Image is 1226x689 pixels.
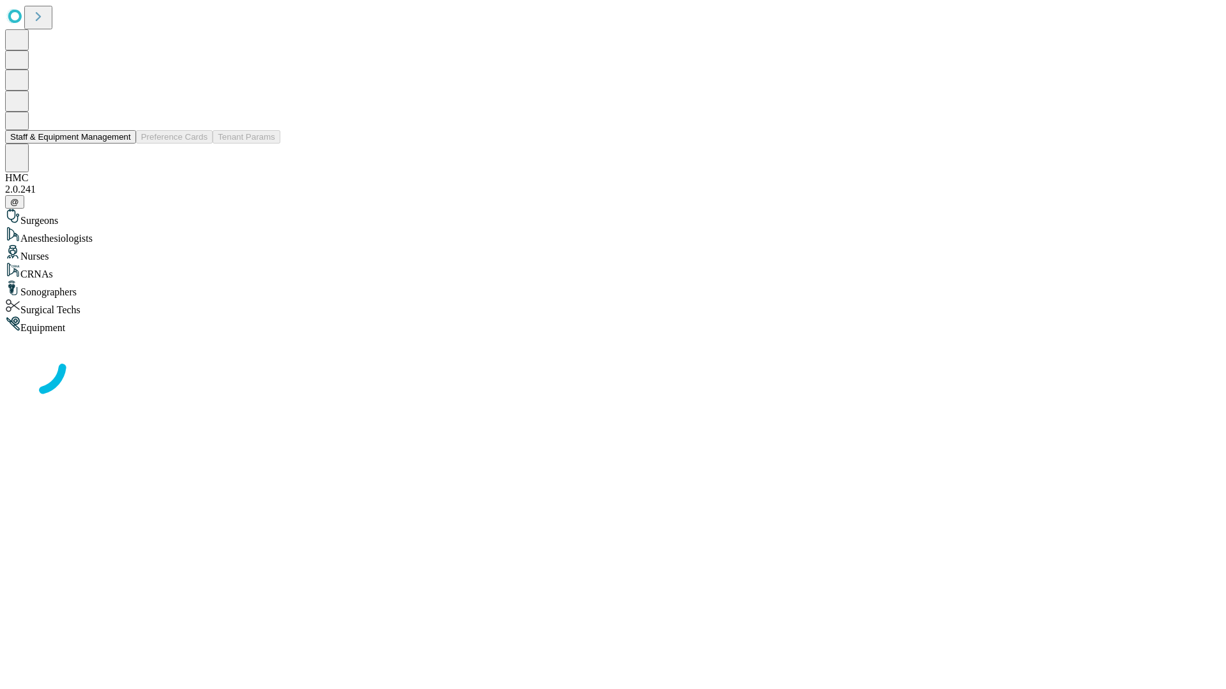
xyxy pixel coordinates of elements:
[5,172,1221,184] div: HMC
[5,280,1221,298] div: Sonographers
[5,209,1221,226] div: Surgeons
[213,130,280,144] button: Tenant Params
[10,197,19,207] span: @
[5,184,1221,195] div: 2.0.241
[5,195,24,209] button: @
[5,244,1221,262] div: Nurses
[5,130,136,144] button: Staff & Equipment Management
[5,226,1221,244] div: Anesthesiologists
[5,262,1221,280] div: CRNAs
[136,130,213,144] button: Preference Cards
[5,298,1221,316] div: Surgical Techs
[5,316,1221,334] div: Equipment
